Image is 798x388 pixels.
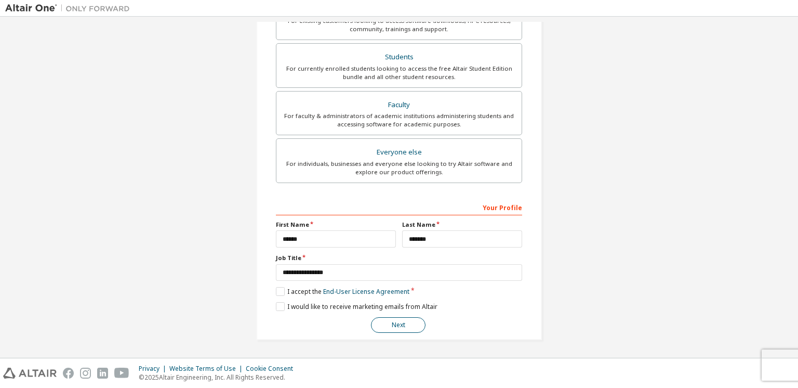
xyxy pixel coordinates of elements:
[283,17,515,33] div: For existing customers looking to access software downloads, HPC resources, community, trainings ...
[283,64,515,81] div: For currently enrolled students looking to access the free Altair Student Edition bundle and all ...
[276,302,437,311] label: I would like to receive marketing emails from Altair
[276,254,522,262] label: Job Title
[283,50,515,64] div: Students
[283,145,515,160] div: Everyone else
[114,368,129,379] img: youtube.svg
[169,365,246,373] div: Website Terms of Use
[323,287,409,296] a: End-User License Agreement
[5,3,135,14] img: Altair One
[276,221,396,229] label: First Name
[80,368,91,379] img: instagram.svg
[276,199,522,215] div: Your Profile
[139,365,169,373] div: Privacy
[371,317,425,333] button: Next
[283,98,515,112] div: Faculty
[3,368,57,379] img: altair_logo.svg
[97,368,108,379] img: linkedin.svg
[283,112,515,128] div: For faculty & administrators of academic institutions administering students and accessing softwa...
[63,368,74,379] img: facebook.svg
[139,373,299,382] p: © 2025 Altair Engineering, Inc. All Rights Reserved.
[246,365,299,373] div: Cookie Consent
[402,221,522,229] label: Last Name
[283,160,515,176] div: For individuals, businesses and everyone else looking to try Altair software and explore our prod...
[276,287,409,296] label: I accept the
